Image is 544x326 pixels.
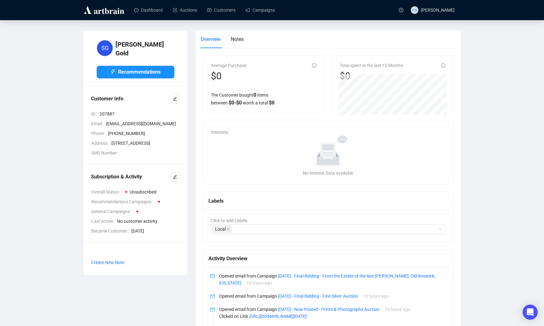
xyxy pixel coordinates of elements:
[211,130,228,135] span: Interests
[278,294,358,299] a: [DATE] - Final Bidding - Fine Silver Auction
[363,294,389,299] span: 18 hours ago
[208,255,448,262] div: Activity Overview
[227,228,230,231] span: close
[91,228,131,234] span: Became Customer
[91,95,170,103] div: Customer Info
[421,8,455,13] span: [PERSON_NAME]
[101,44,109,53] span: SG
[211,91,316,107] div: The Customer bought Items between worth a total
[130,189,156,194] span: Unsubscribed
[213,170,443,177] div: No Interest Data available
[253,92,256,98] span: 0
[312,63,316,68] span: info-circle
[211,218,247,223] span: Click to add Labels
[215,226,226,233] span: Local
[523,305,538,320] div: Open Intercom Messenger
[210,294,215,299] span: mail
[131,228,180,234] span: [DATE]
[91,140,111,147] span: Address
[173,97,177,101] span: edit
[246,2,275,18] a: Campaigns
[108,130,180,137] span: [PHONE_NUMBER]
[219,293,445,300] p: Opened email from Campaign
[134,2,163,18] a: Dashboard
[173,175,177,179] span: edit
[210,307,215,312] span: mail
[106,120,180,127] span: [EMAIL_ADDRESS][DOMAIN_NAME]
[91,257,125,267] button: Create New Note
[91,198,156,205] span: Recommendations Campaigns
[91,130,108,137] span: Phone
[110,69,116,74] span: thunderbolt
[212,225,232,233] span: Local
[278,307,379,312] a: [DATE] - Now Posted - Prints & Photographs Auction
[207,2,235,18] a: Customers
[208,197,448,205] div: Labels
[91,110,99,117] span: ID
[118,68,161,76] span: Recommendations
[231,36,244,42] span: Notes
[412,7,417,13] span: HA
[91,149,121,156] span: SMS Number
[219,313,445,320] p: Clicked on
[173,2,197,18] a: Auctions
[384,307,410,312] span: 18 hours ago
[91,120,106,127] span: Email
[91,173,170,181] div: Subscription & Activity
[219,273,445,286] p: Opened email from Campaign
[211,63,246,68] span: Average Purchase
[210,274,215,278] span: mail
[211,70,246,82] div: $0
[340,70,403,82] div: $0
[117,218,180,225] span: No customer activity
[229,100,242,106] span: $ 0 - $ 0
[91,188,123,195] span: Overall Status
[91,218,117,225] span: Last Active
[340,63,403,68] span: Total spent in the last 12 Months
[91,208,134,215] span: General Campaigns
[246,280,272,285] span: 18 hours ago
[116,40,174,58] h4: [PERSON_NAME] Gold
[91,260,124,265] span: Create New Note
[441,63,445,68] span: info-circle
[269,100,275,106] span: $ 0
[399,8,403,12] span: question-circle
[219,273,435,285] a: [DATE] - Final Bidding - From the Estate of the late [PERSON_NAME], Old Keswick, [US_STATE]
[239,314,306,319] span: Link
[249,314,306,319] a: [URL][DOMAIN_NAME][DATE]
[201,36,221,42] span: Overview
[111,140,180,147] span: [STREET_ADDRESS]
[219,306,445,313] p: Opened email from Campaign
[83,5,125,15] img: logo
[99,110,180,117] span: 207887
[97,66,174,78] button: Recommendations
